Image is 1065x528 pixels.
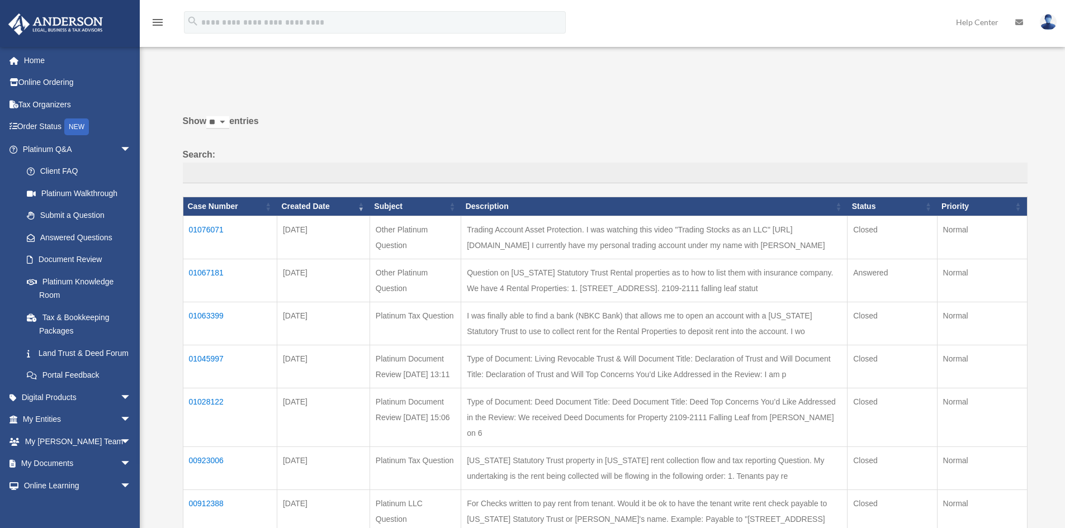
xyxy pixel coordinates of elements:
[183,147,1028,184] label: Search:
[848,302,937,345] td: Closed
[120,474,143,497] span: arrow_drop_down
[937,216,1027,259] td: Normal
[848,446,937,489] td: Closed
[183,113,1028,140] label: Show entries
[8,116,148,139] a: Order StatusNEW
[277,197,370,216] th: Created Date: activate to sort column ascending
[8,408,148,431] a: My Entitiesarrow_drop_down
[8,93,148,116] a: Tax Organizers
[848,388,937,446] td: Closed
[183,388,277,446] td: 01028122
[277,446,370,489] td: [DATE]
[937,345,1027,388] td: Normal
[183,259,277,302] td: 01067181
[937,197,1027,216] th: Priority: activate to sort column ascending
[370,197,461,216] th: Subject: activate to sort column ascending
[848,197,937,216] th: Status: activate to sort column ascending
[16,226,137,249] a: Answered Questions
[848,259,937,302] td: Answered
[8,474,148,497] a: Online Learningarrow_drop_down
[370,259,461,302] td: Other Platinum Question
[937,446,1027,489] td: Normal
[16,160,143,183] a: Client FAQ
[277,302,370,345] td: [DATE]
[370,216,461,259] td: Other Platinum Question
[848,345,937,388] td: Closed
[937,302,1027,345] td: Normal
[461,345,848,388] td: Type of Document: Living Revocable Trust & Will Document Title: Declaration of Trust and Will Doc...
[151,20,164,29] a: menu
[937,388,1027,446] td: Normal
[16,306,143,342] a: Tax & Bookkeeping Packages
[1040,14,1057,30] img: User Pic
[183,446,277,489] td: 00923006
[16,182,143,204] a: Platinum Walkthrough
[206,116,229,129] select: Showentries
[64,118,89,135] div: NEW
[183,345,277,388] td: 01045997
[848,216,937,259] td: Closed
[187,15,199,27] i: search
[277,345,370,388] td: [DATE]
[8,138,143,160] a: Platinum Q&Aarrow_drop_down
[16,270,143,306] a: Platinum Knowledge Room
[461,259,848,302] td: Question on [US_STATE] Statutory Trust Rental properties as to how to list them with insurance co...
[120,453,143,475] span: arrow_drop_down
[461,216,848,259] td: Trading Account Asset Protection. I was watching this video "Trading Stocks as an LLC" [URL][DOMA...
[183,197,277,216] th: Case Number: activate to sort column ascending
[151,16,164,29] i: menu
[370,302,461,345] td: Platinum Tax Question
[120,386,143,409] span: arrow_drop_down
[277,388,370,446] td: [DATE]
[5,13,106,35] img: Anderson Advisors Platinum Portal
[16,204,143,227] a: Submit a Question
[16,364,143,387] a: Portal Feedback
[937,259,1027,302] td: Normal
[120,430,143,453] span: arrow_drop_down
[8,430,148,453] a: My [PERSON_NAME] Teamarrow_drop_down
[120,408,143,431] span: arrow_drop_down
[277,216,370,259] td: [DATE]
[461,197,848,216] th: Description: activate to sort column ascending
[461,446,848,489] td: [US_STATE] Statutory Trust property in [US_STATE] rent collection flow and tax reporting Question...
[183,302,277,345] td: 01063399
[8,453,148,475] a: My Documentsarrow_drop_down
[370,345,461,388] td: Platinum Document Review [DATE] 13:11
[120,138,143,161] span: arrow_drop_down
[8,386,148,408] a: Digital Productsarrow_drop_down
[8,72,148,94] a: Online Ordering
[8,49,148,72] a: Home
[370,388,461,446] td: Platinum Document Review [DATE] 15:06
[277,259,370,302] td: [DATE]
[16,249,143,271] a: Document Review
[16,342,143,364] a: Land Trust & Deed Forum
[461,302,848,345] td: I was finally able to find a bank (NBKC Bank) that allows me to open an account with a [US_STATE]...
[461,388,848,446] td: Type of Document: Deed Document Title: Deed Document Title: Deed Top Concerns You’d Like Addresse...
[183,216,277,259] td: 01076071
[183,163,1028,184] input: Search:
[370,446,461,489] td: Platinum Tax Question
